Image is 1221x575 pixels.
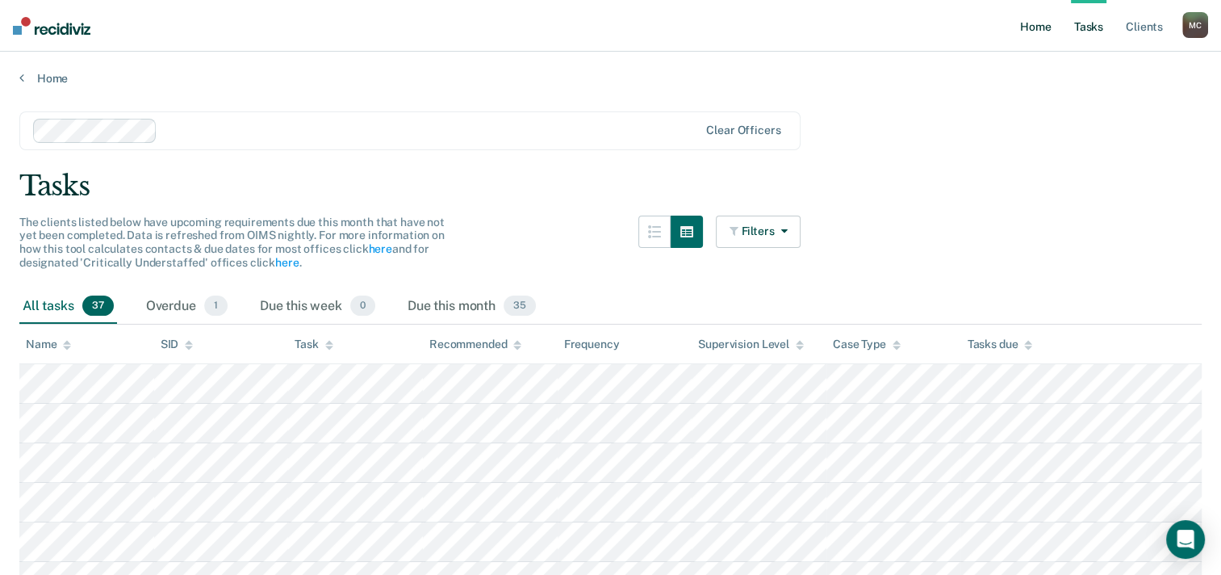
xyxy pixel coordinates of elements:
a: here [275,256,299,269]
span: 37 [82,296,114,317]
div: SID [161,338,194,351]
div: All tasks37 [19,289,117,325]
a: here [368,242,391,255]
div: Due this week0 [257,289,378,325]
div: Frequency [564,338,620,351]
span: The clients listed below have upcoming requirements due this month that have not yet been complet... [19,216,445,269]
button: Filters [716,216,801,248]
a: Home [19,71,1202,86]
div: Tasks [19,170,1202,203]
div: Due this month35 [404,289,539,325]
div: M C [1182,12,1208,38]
div: Supervision Level [698,338,804,351]
div: Tasks due [967,338,1032,351]
div: Overdue1 [143,289,231,325]
div: Task [295,338,332,351]
span: 0 [350,296,375,317]
div: Recommended [429,338,521,351]
div: Open Intercom Messenger [1166,520,1205,559]
span: 35 [504,296,536,317]
div: Clear officers [706,124,780,137]
div: Case Type [833,338,901,351]
span: 1 [204,296,228,317]
div: Name [26,338,71,351]
button: MC [1182,12,1208,38]
img: Recidiviz [13,17,90,35]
